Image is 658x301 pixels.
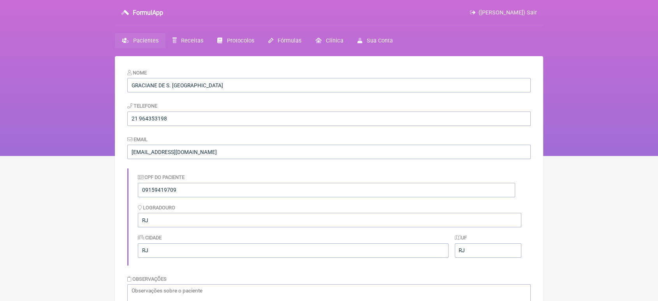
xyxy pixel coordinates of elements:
h3: FormulApp [133,9,163,16]
input: Cidade [138,243,449,258]
label: CPF do Paciente [138,174,185,180]
label: Nome [127,70,147,76]
span: ([PERSON_NAME]) Sair [479,9,537,16]
a: Pacientes [115,33,165,48]
span: Clínica [326,37,343,44]
span: Sua Conta [367,37,393,44]
input: Nome do Paciente [127,78,531,92]
label: UF [455,235,467,241]
a: Clínica [308,33,350,48]
a: Sua Conta [350,33,400,48]
label: Observações [127,276,167,282]
span: Fórmulas [278,37,301,44]
a: Protocolos [210,33,261,48]
span: Protocolos [227,37,254,44]
span: Receitas [181,37,203,44]
a: Receitas [165,33,210,48]
a: ([PERSON_NAME]) Sair [470,9,537,16]
input: Logradouro [138,213,521,227]
label: Telefone [127,103,157,109]
input: Identificação do Paciente [138,183,515,197]
label: Cidade [138,235,162,241]
input: paciente@email.com [127,145,531,159]
input: 21 9124 2137 [127,112,531,126]
a: Fórmulas [261,33,308,48]
span: Pacientes [133,37,158,44]
label: Email [127,136,148,142]
input: UF [455,243,521,258]
label: Logradouro [138,205,175,211]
